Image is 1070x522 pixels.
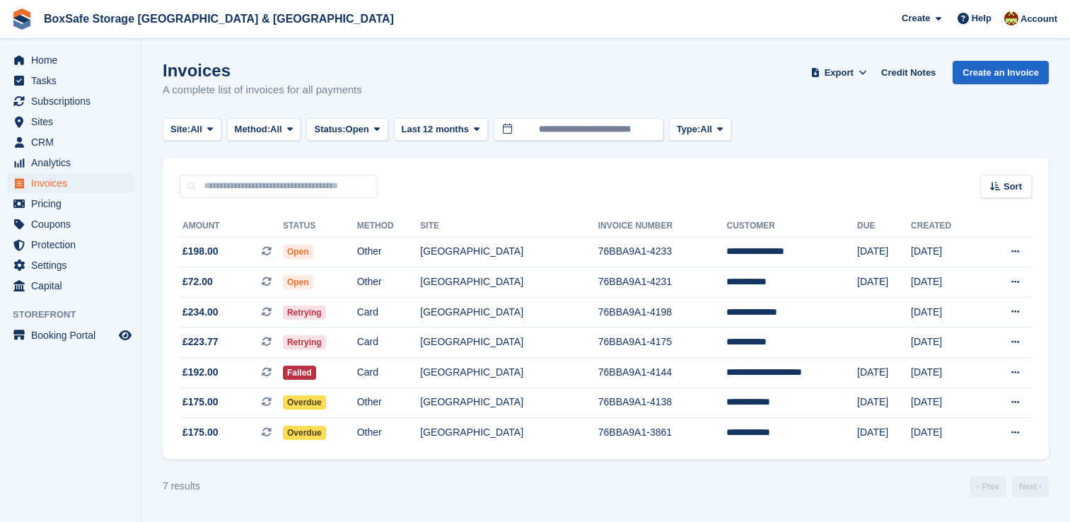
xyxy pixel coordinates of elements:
[7,112,134,132] a: menu
[808,61,870,84] button: Export
[876,61,941,84] a: Credit Notes
[7,214,134,234] a: menu
[283,306,326,320] span: Retrying
[598,388,727,418] td: 76BBA9A1-4138
[902,11,930,25] span: Create
[420,358,598,388] td: [GEOGRAPHIC_DATA]
[700,122,712,137] span: All
[911,327,981,358] td: [DATE]
[420,297,598,327] td: [GEOGRAPHIC_DATA]
[7,91,134,111] a: menu
[31,214,116,234] span: Coupons
[857,418,911,448] td: [DATE]
[7,325,134,345] a: menu
[911,215,981,238] th: Created
[180,215,283,238] th: Amount
[283,245,313,259] span: Open
[190,122,202,137] span: All
[38,7,400,30] a: BoxSafe Storage [GEOGRAPHIC_DATA] & [GEOGRAPHIC_DATA]
[598,267,727,298] td: 76BBA9A1-4231
[402,122,469,137] span: Last 12 months
[677,122,701,137] span: Type:
[31,276,116,296] span: Capital
[11,8,33,30] img: stora-icon-8386f47178a22dfd0bd8f6a31ec36ba5ce8667c1dd55bd0f319d3a0aa187defe.svg
[972,11,992,25] span: Help
[420,418,598,448] td: [GEOGRAPHIC_DATA]
[911,297,981,327] td: [DATE]
[7,132,134,152] a: menu
[357,267,421,298] td: Other
[227,118,301,141] button: Method: All
[31,235,116,255] span: Protection
[270,122,282,137] span: All
[420,388,598,418] td: [GEOGRAPHIC_DATA]
[31,50,116,70] span: Home
[31,112,116,132] span: Sites
[669,118,731,141] button: Type: All
[163,479,200,494] div: 7 results
[31,91,116,111] span: Subscriptions
[182,425,219,440] span: £175.00
[1004,11,1018,25] img: Kim
[235,122,271,137] span: Method:
[357,297,421,327] td: Card
[967,476,1052,497] nav: Page
[283,395,326,410] span: Overdue
[598,215,727,238] th: Invoice Number
[182,305,219,320] span: £234.00
[117,327,134,344] a: Preview store
[346,122,369,137] span: Open
[357,418,421,448] td: Other
[283,366,316,380] span: Failed
[31,255,116,275] span: Settings
[857,215,911,238] th: Due
[13,308,141,322] span: Storefront
[598,418,727,448] td: 76BBA9A1-3861
[163,61,362,80] h1: Invoices
[1020,12,1057,26] span: Account
[31,173,116,193] span: Invoices
[283,426,326,440] span: Overdue
[357,388,421,418] td: Other
[7,153,134,173] a: menu
[911,237,981,267] td: [DATE]
[7,71,134,91] a: menu
[598,297,727,327] td: 76BBA9A1-4198
[306,118,388,141] button: Status: Open
[598,358,727,388] td: 76BBA9A1-4144
[911,358,981,388] td: [DATE]
[182,335,219,349] span: £223.77
[857,358,911,388] td: [DATE]
[182,274,213,289] span: £72.00
[31,132,116,152] span: CRM
[7,194,134,214] a: menu
[857,388,911,418] td: [DATE]
[420,327,598,358] td: [GEOGRAPHIC_DATA]
[31,71,116,91] span: Tasks
[911,267,981,298] td: [DATE]
[283,215,357,238] th: Status
[357,237,421,267] td: Other
[163,118,221,141] button: Site: All
[420,237,598,267] td: [GEOGRAPHIC_DATA]
[598,327,727,358] td: 76BBA9A1-4175
[31,153,116,173] span: Analytics
[857,237,911,267] td: [DATE]
[1012,476,1049,497] a: Next
[283,335,326,349] span: Retrying
[970,476,1006,497] a: Previous
[726,215,857,238] th: Customer
[357,327,421,358] td: Card
[31,194,116,214] span: Pricing
[7,173,134,193] a: menu
[857,267,911,298] td: [DATE]
[182,244,219,259] span: £198.00
[420,267,598,298] td: [GEOGRAPHIC_DATA]
[911,388,981,418] td: [DATE]
[163,82,362,98] p: A complete list of invoices for all payments
[357,215,421,238] th: Method
[357,358,421,388] td: Card
[420,215,598,238] th: Site
[31,325,116,345] span: Booking Portal
[182,365,219,380] span: £192.00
